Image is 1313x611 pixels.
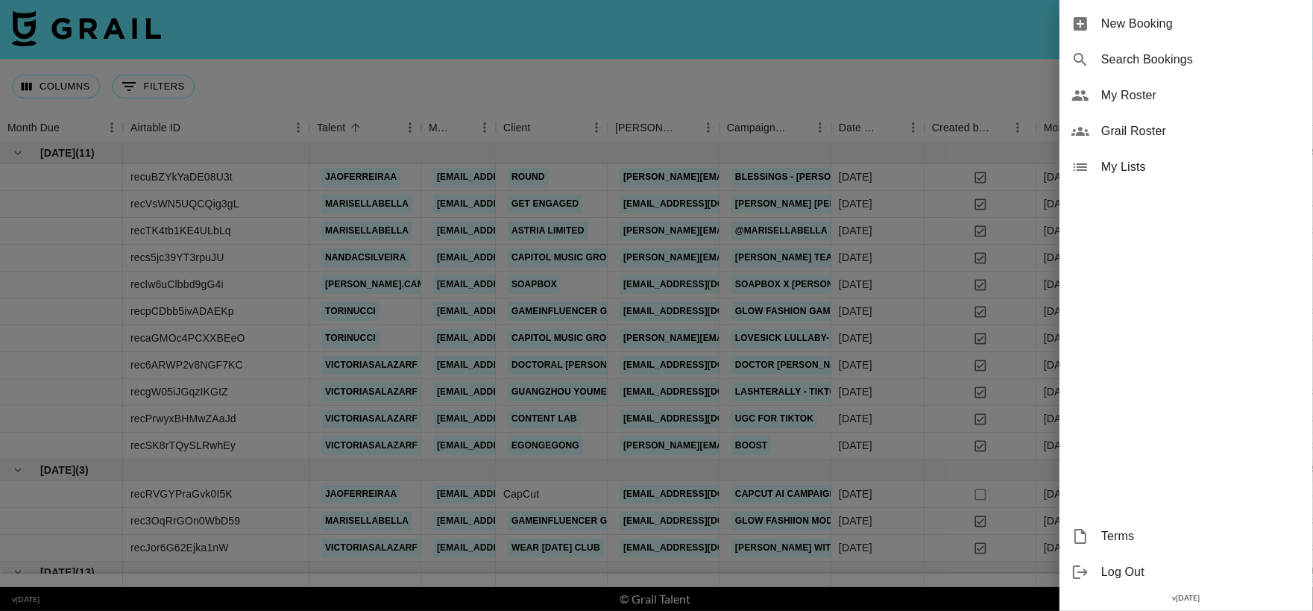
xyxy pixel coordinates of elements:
div: Terms [1059,518,1313,554]
div: v [DATE] [1059,590,1313,606]
span: My Lists [1101,158,1301,176]
span: Search Bookings [1101,51,1301,69]
div: Search Bookings [1059,42,1313,78]
span: New Booking [1101,15,1301,33]
span: Terms [1101,527,1301,545]
span: Grail Roster [1101,122,1301,140]
div: New Booking [1059,6,1313,42]
div: Grail Roster [1059,113,1313,149]
div: My Roster [1059,78,1313,113]
div: Log Out [1059,554,1313,590]
div: My Lists [1059,149,1313,185]
span: Log Out [1101,563,1301,581]
span: My Roster [1101,87,1301,104]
